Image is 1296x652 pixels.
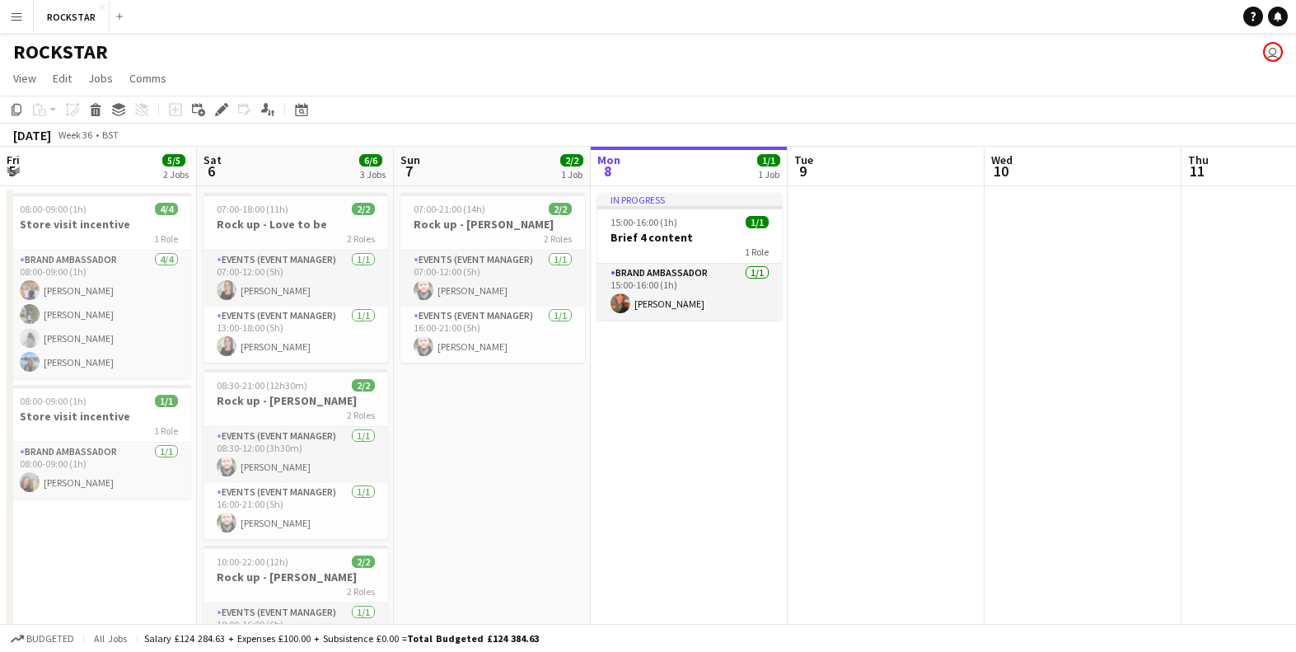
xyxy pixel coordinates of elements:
span: Edit [53,71,72,86]
h3: Rock up - [PERSON_NAME] [204,393,388,408]
span: 08:00-09:00 (1h) [20,203,87,215]
app-job-card: 08:00-09:00 (1h)1/1Store visit incentive1 RoleBrand Ambassador1/108:00-09:00 (1h)[PERSON_NAME] [7,385,191,499]
span: 2/2 [352,203,375,215]
span: 1/1 [746,216,769,228]
app-job-card: 08:00-09:00 (1h)4/4Store visit incentive1 RoleBrand Ambassador4/408:00-09:00 (1h)[PERSON_NAME][PE... [7,193,191,378]
span: 7 [398,162,420,181]
span: 1/1 [155,395,178,407]
span: Sat [204,152,222,167]
span: 08:00-09:00 (1h) [20,395,87,407]
div: 3 Jobs [360,168,386,181]
span: 2 Roles [347,232,375,245]
h3: Rock up - [PERSON_NAME] [204,570,388,584]
span: 1 Role [154,232,178,245]
app-card-role: Brand Ambassador1/115:00-16:00 (1h)[PERSON_NAME] [597,264,782,320]
span: Comms [129,71,166,86]
h3: Rock up - Love to be [204,217,388,232]
span: All jobs [91,632,130,645]
div: Salary £124 284.63 + Expenses £100.00 + Subsistence £0.00 = [144,632,539,645]
app-job-card: 07:00-21:00 (14h)2/2Rock up - [PERSON_NAME]2 RolesEvents (Event Manager)1/107:00-12:00 (5h)[PERSO... [400,193,585,363]
span: 2 Roles [347,585,375,598]
h3: Store visit incentive [7,409,191,424]
span: 1 Role [745,246,769,258]
span: 07:00-18:00 (11h) [217,203,288,215]
div: 1 Job [561,168,582,181]
span: Thu [1188,152,1209,167]
span: Fri [7,152,20,167]
span: 2/2 [560,154,583,167]
a: Comms [123,68,173,89]
span: 1 Role [154,425,178,437]
span: 9 [792,162,813,181]
span: Mon [597,152,620,167]
h3: Brief 4 content [597,230,782,245]
app-user-avatar: Ed Harvey [1263,42,1283,62]
span: 2/2 [352,556,375,568]
span: 5 [4,162,20,181]
span: 15:00-16:00 (1h) [611,216,677,228]
app-card-role: Brand Ambassador4/408:00-09:00 (1h)[PERSON_NAME][PERSON_NAME][PERSON_NAME][PERSON_NAME] [7,251,191,378]
span: 4/4 [155,203,178,215]
button: Budgeted [8,630,77,648]
app-job-card: 07:00-18:00 (11h)2/2Rock up - Love to be2 RolesEvents (Event Manager)1/107:00-12:00 (5h)[PERSON_N... [204,193,388,363]
span: 6 [201,162,222,181]
a: View [7,68,43,89]
span: 5/5 [162,154,185,167]
span: Jobs [88,71,113,86]
span: Total Budgeted £124 384.63 [407,632,539,645]
div: [DATE] [13,127,51,143]
app-card-role: Events (Event Manager)1/107:00-12:00 (5h)[PERSON_NAME] [400,251,585,307]
span: 2 Roles [347,409,375,421]
app-card-role: Events (Event Manager)1/108:30-12:00 (3h30m)[PERSON_NAME] [204,427,388,483]
app-card-role: Events (Event Manager)1/116:00-21:00 (5h)[PERSON_NAME] [204,483,388,539]
span: Sun [400,152,420,167]
h1: ROCKSTAR [13,40,108,64]
span: 10 [989,162,1013,181]
span: Week 36 [54,129,96,141]
div: 2 Jobs [163,168,189,181]
div: 1 Job [758,168,779,181]
span: 2 Roles [544,232,572,245]
a: Jobs [82,68,119,89]
app-card-role: Brand Ambassador1/108:00-09:00 (1h)[PERSON_NAME] [7,443,191,499]
span: 1/1 [757,154,780,167]
button: ROCKSTAR [34,1,110,33]
app-job-card: 08:30-21:00 (12h30m)2/2Rock up - [PERSON_NAME]2 RolesEvents (Event Manager)1/108:30-12:00 (3h30m)... [204,369,388,539]
app-job-card: In progress15:00-16:00 (1h)1/1Brief 4 content1 RoleBrand Ambassador1/115:00-16:00 (1h)[PERSON_NAME] [597,193,782,320]
span: Tue [794,152,813,167]
h3: Rock up - [PERSON_NAME] [400,217,585,232]
span: 10:00-22:00 (12h) [217,556,288,568]
span: 07:00-21:00 (14h) [414,203,485,215]
app-card-role: Events (Event Manager)1/116:00-21:00 (5h)[PERSON_NAME] [400,307,585,363]
span: 8 [595,162,620,181]
span: Wed [991,152,1013,167]
span: View [13,71,36,86]
span: 2/2 [352,379,375,392]
span: 6/6 [359,154,382,167]
span: Budgeted [26,633,74,645]
div: In progress [597,193,782,206]
app-card-role: Events (Event Manager)1/113:00-18:00 (5h)[PERSON_NAME] [204,307,388,363]
h3: Store visit incentive [7,217,191,232]
span: 11 [1186,162,1209,181]
div: BST [102,129,119,141]
span: 2/2 [549,203,572,215]
a: Edit [46,68,78,89]
span: 08:30-21:00 (12h30m) [217,379,307,392]
app-card-role: Events (Event Manager)1/107:00-12:00 (5h)[PERSON_NAME] [204,251,388,307]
